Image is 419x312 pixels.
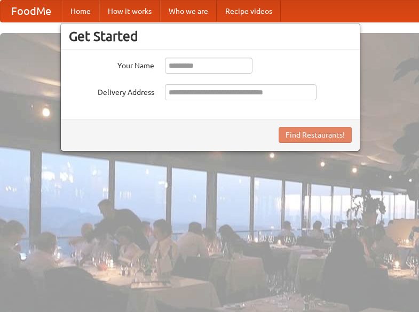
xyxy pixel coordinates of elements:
[69,58,154,71] label: Your Name
[62,1,99,22] a: Home
[69,84,154,98] label: Delivery Address
[1,1,62,22] a: FoodMe
[160,1,217,22] a: Who we are
[217,1,281,22] a: Recipe videos
[99,1,160,22] a: How it works
[69,28,352,44] h3: Get Started
[279,127,352,143] button: Find Restaurants!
